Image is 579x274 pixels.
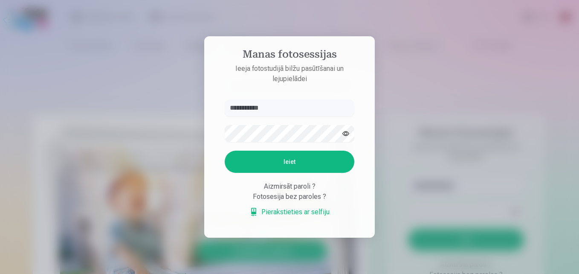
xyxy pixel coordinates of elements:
[216,48,363,64] h4: Manas fotosessijas
[225,192,354,202] div: Fotosesija bez paroles ?
[216,64,363,84] p: Ieeja fotostudijā bilžu pasūtīšanai un lejupielādei
[249,207,330,217] a: Pierakstieties ar selfiju
[225,151,354,173] button: Ieiet
[225,181,354,192] div: Aizmirsāt paroli ?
